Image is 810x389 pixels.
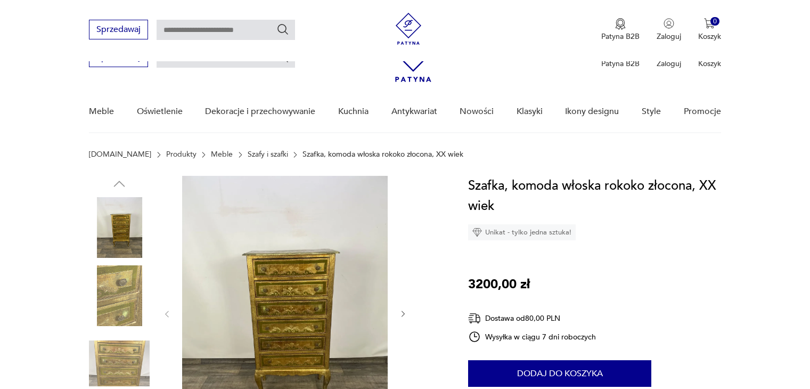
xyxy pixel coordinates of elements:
p: Zaloguj [657,59,681,69]
button: Zaloguj [657,18,681,42]
a: Promocje [684,91,721,132]
p: Koszyk [698,59,721,69]
a: Nowości [460,91,494,132]
img: Ikonka użytkownika [664,18,674,29]
img: Zdjęcie produktu Szafka, komoda włoska rokoko złocona, XX wiek [89,197,150,258]
p: Patyna B2B [601,59,640,69]
button: Szukaj [276,23,289,36]
div: 0 [710,17,719,26]
a: [DOMAIN_NAME] [89,150,151,159]
img: Ikona diamentu [472,228,482,237]
div: Dostawa od 80,00 PLN [468,312,596,325]
button: Sprzedawaj [89,20,148,39]
button: Patyna B2B [601,18,640,42]
a: Sprzedawaj [89,27,148,34]
a: Sprzedawaj [89,54,148,62]
p: Patyna B2B [601,31,640,42]
button: Dodaj do koszyka [468,360,651,387]
a: Klasyki [517,91,543,132]
a: Oświetlenie [137,91,183,132]
p: Szafka, komoda włoska rokoko złocona, XX wiek [302,150,463,159]
button: 0Koszyk [698,18,721,42]
a: Szafy i szafki [248,150,288,159]
img: Zdjęcie produktu Szafka, komoda włoska rokoko złocona, XX wiek [89,265,150,326]
img: Ikona koszyka [704,18,715,29]
a: Ikony designu [565,91,619,132]
p: Zaloguj [657,31,681,42]
div: Wysyłka w ciągu 7 dni roboczych [468,330,596,343]
a: Meble [89,91,114,132]
img: Ikona dostawy [468,312,481,325]
a: Antykwariat [391,91,437,132]
a: Kuchnia [338,91,369,132]
img: Patyna - sklep z meblami i dekoracjami vintage [392,13,424,45]
a: Produkty [166,150,197,159]
p: 3200,00 zł [468,274,530,295]
a: Ikona medaluPatyna B2B [601,18,640,42]
h1: Szafka, komoda włoska rokoko złocona, XX wiek [468,176,721,216]
div: Unikat - tylko jedna sztuka! [468,224,576,240]
p: Koszyk [698,31,721,42]
img: Ikona medalu [615,18,626,30]
a: Dekoracje i przechowywanie [205,91,315,132]
a: Style [642,91,661,132]
a: Meble [211,150,233,159]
